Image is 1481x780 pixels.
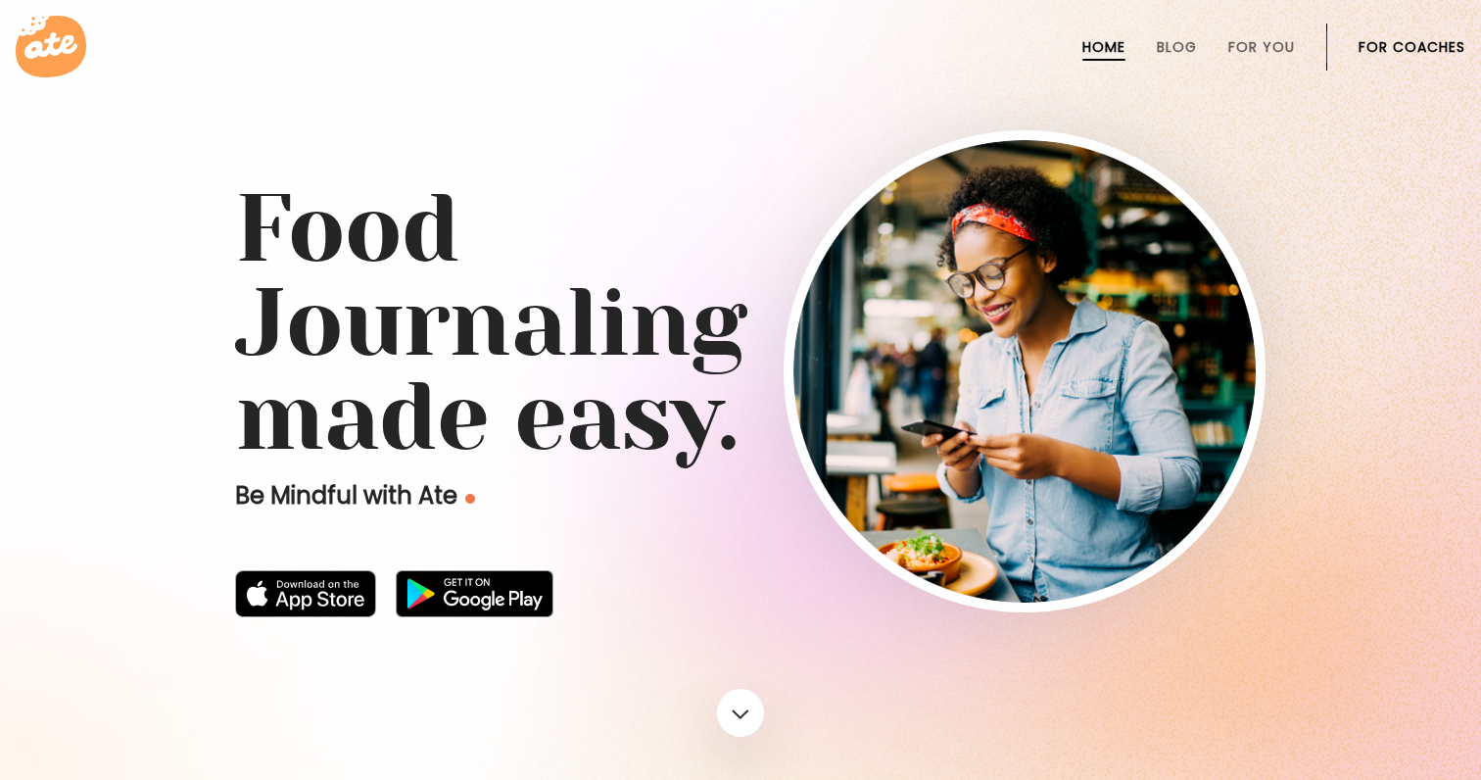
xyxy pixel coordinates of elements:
[1359,39,1465,55] a: For Coaches
[235,182,1246,464] h1: Food Journaling made easy.
[1082,39,1125,55] a: Home
[1157,39,1197,55] a: Blog
[1228,39,1295,55] a: For You
[396,570,553,617] img: badge-download-google.png
[793,140,1256,603] img: home-hero-img-rounded.png
[235,480,784,512] p: Be Mindful with Ate
[235,570,376,617] img: badge-download-apple.svg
